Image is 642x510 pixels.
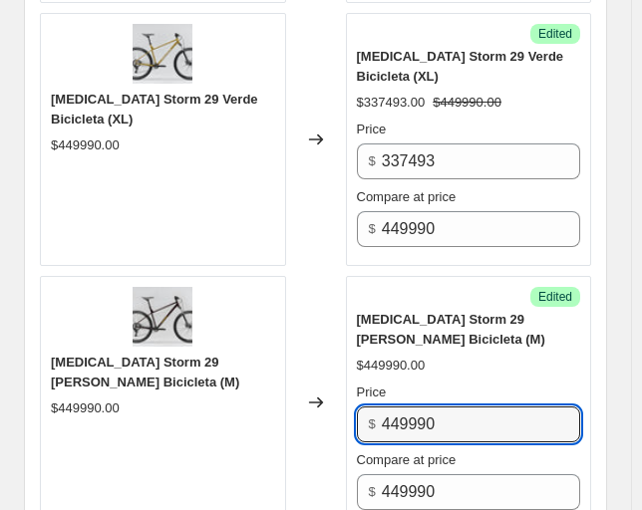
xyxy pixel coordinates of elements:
[369,221,376,236] span: $
[51,355,239,389] span: [MEDICAL_DATA] Storm 29 [PERSON_NAME] Bicicleta (M)
[133,287,192,347] img: my25-storm-29-liquid-currant-side-view-xl_80x.webp
[357,312,545,347] span: [MEDICAL_DATA] Storm 29 [PERSON_NAME] Bicicleta (M)
[51,398,120,418] div: $449990.00
[538,26,572,42] span: Edited
[357,93,426,113] div: $337493.00
[369,153,376,168] span: $
[538,289,572,305] span: Edited
[357,122,387,136] span: Price
[51,92,258,127] span: [MEDICAL_DATA] Storm 29 Verde Bicicleta (XL)
[369,416,376,431] span: $
[369,484,376,499] span: $
[357,189,457,204] span: Compare at price
[357,356,426,376] div: $449990.00
[51,135,120,155] div: $449990.00
[357,384,387,399] span: Price
[357,49,564,84] span: [MEDICAL_DATA] Storm 29 Verde Bicicleta (XL)
[433,93,501,113] strike: $449990.00
[133,24,192,84] img: my25-storm-29-habitat-moss-side-view-xl_80x.webp
[357,452,457,467] span: Compare at price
